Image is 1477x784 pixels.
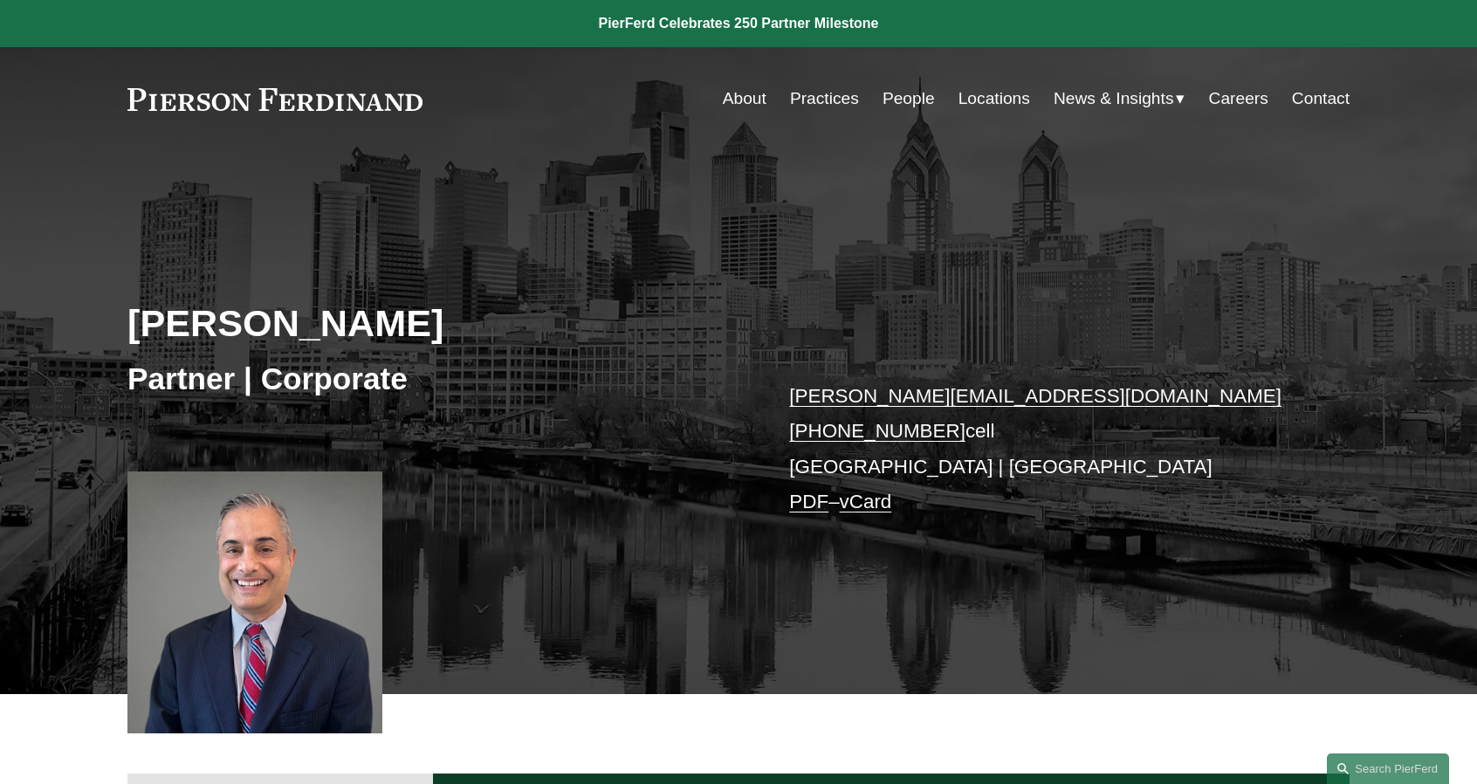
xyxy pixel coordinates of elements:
a: About [723,82,766,115]
p: cell [GEOGRAPHIC_DATA] | [GEOGRAPHIC_DATA] – [789,379,1298,519]
a: Contact [1292,82,1350,115]
a: folder dropdown [1054,82,1185,115]
a: Search this site [1327,753,1449,784]
a: People [883,82,935,115]
a: PDF [789,491,828,512]
span: News & Insights [1054,84,1174,114]
a: Careers [1209,82,1268,115]
a: Practices [790,82,859,115]
h3: Partner | Corporate [127,360,738,398]
a: Locations [958,82,1030,115]
a: vCard [840,491,892,512]
a: [PHONE_NUMBER] [789,420,965,442]
a: [PERSON_NAME][EMAIL_ADDRESS][DOMAIN_NAME] [789,385,1281,407]
h2: [PERSON_NAME] [127,300,738,346]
